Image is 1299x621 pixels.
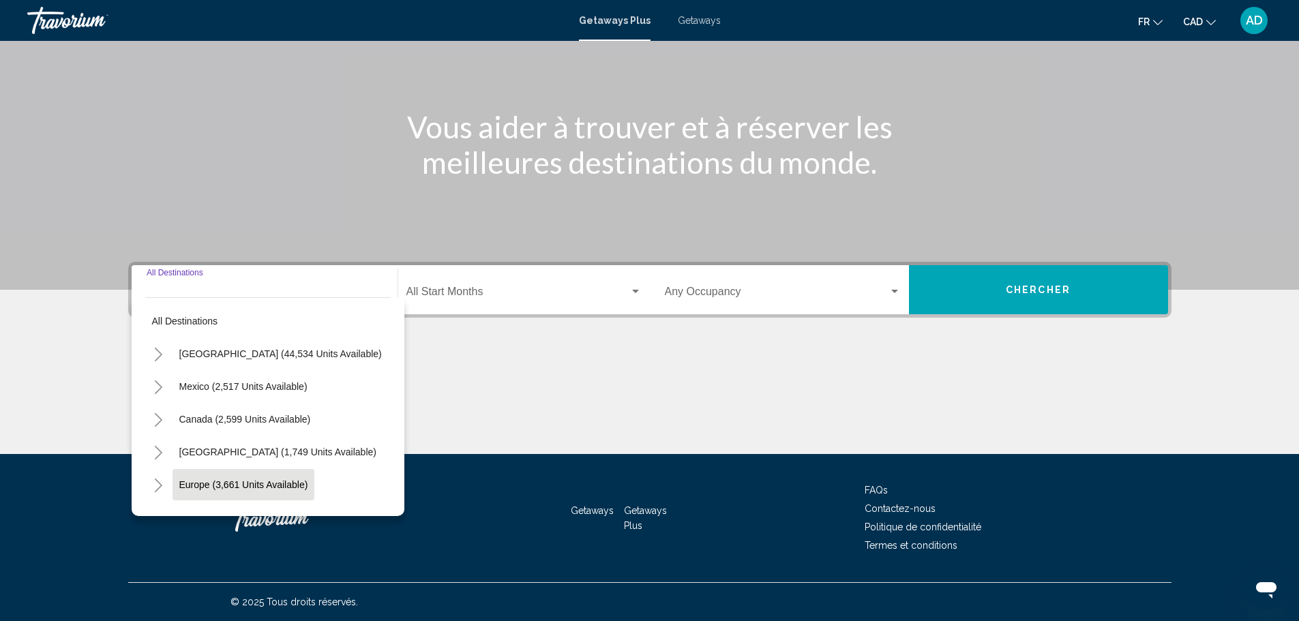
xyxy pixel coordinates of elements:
[1236,6,1272,35] button: User Menu
[1246,14,1263,27] span: AD
[865,540,957,551] a: Termes et conditions
[865,503,936,514] a: Contactez-nous
[179,348,382,359] span: [GEOGRAPHIC_DATA] (44,534 units available)
[230,596,358,607] span: © 2025 Tous droits réservés.
[179,479,308,490] span: Europe (3,661 units available)
[579,15,651,26] a: Getaways Plus
[145,305,391,337] button: All destinations
[27,7,565,34] a: Travorium
[145,471,173,498] button: Toggle Europe (3,661 units available)
[865,485,888,496] a: FAQs
[865,521,981,532] a: Politique de confidentialité
[173,502,376,533] button: [GEOGRAPHIC_DATA] (211 units available)
[145,340,173,367] button: Toggle United States (44,534 units available)
[624,505,667,531] a: Getaways Plus
[173,469,315,500] button: Europe (3,661 units available)
[179,414,311,425] span: Canada (2,599 units available)
[1183,16,1203,27] span: CAD
[1244,566,1288,610] iframe: Bouton de lancement de la fenêtre de messagerie
[145,406,173,433] button: Toggle Canada (2,599 units available)
[1138,12,1163,31] button: Change language
[145,373,173,400] button: Toggle Mexico (2,517 units available)
[1183,12,1216,31] button: Change currency
[173,404,318,435] button: Canada (2,599 units available)
[394,109,906,180] h1: Vous aider à trouver et à réserver les meilleures destinations du monde.
[132,265,1168,314] div: Search widget
[230,498,367,539] a: Travorium
[173,436,383,468] button: [GEOGRAPHIC_DATA] (1,749 units available)
[145,504,173,531] button: Toggle Australia (211 units available)
[173,338,389,369] button: [GEOGRAPHIC_DATA] (44,534 units available)
[145,438,173,466] button: Toggle Caribbean & Atlantic Islands (1,749 units available)
[678,15,721,26] a: Getaways
[173,371,314,402] button: Mexico (2,517 units available)
[1006,285,1071,296] span: Chercher
[152,316,218,327] span: All destinations
[1138,16,1150,27] span: fr
[179,381,308,392] span: Mexico (2,517 units available)
[909,265,1168,314] button: Chercher
[179,446,376,457] span: [GEOGRAPHIC_DATA] (1,749 units available)
[571,505,614,516] a: Getaways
